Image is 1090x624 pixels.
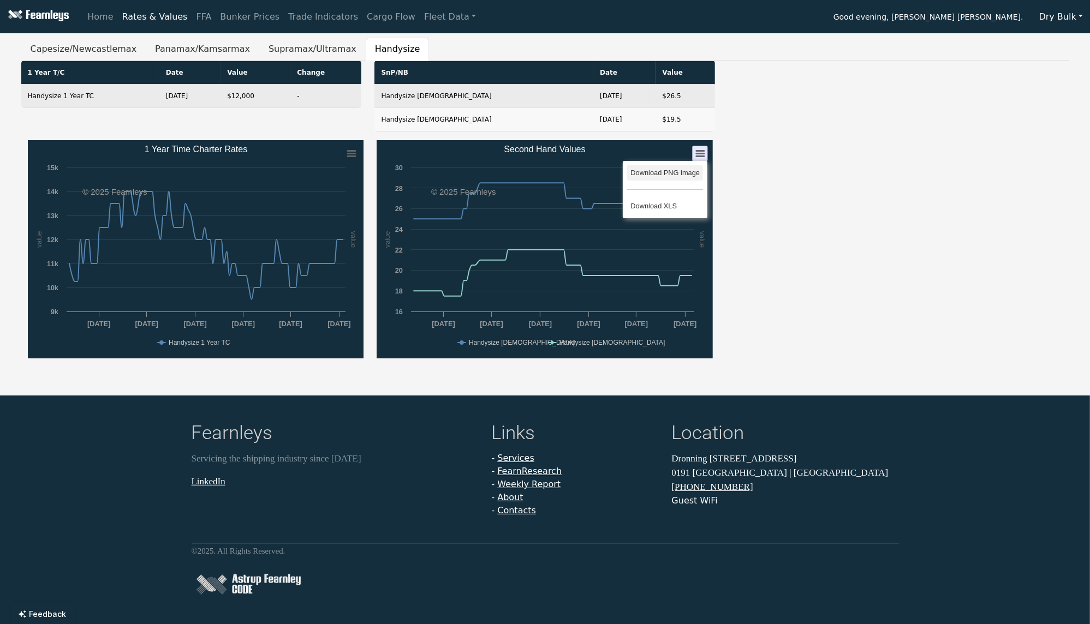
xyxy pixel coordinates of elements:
[87,320,110,328] text: [DATE]
[469,339,575,346] text: Handysize [DEMOGRAPHIC_DATA]
[374,108,593,131] td: Handysize [DEMOGRAPHIC_DATA]
[593,85,656,108] td: [DATE]
[656,108,715,131] td: $19.5
[374,85,593,108] td: Handysize [DEMOGRAPHIC_DATA]
[216,6,284,28] a: Bunker Prices
[290,61,361,85] th: Change
[480,320,503,328] text: [DATE]
[21,38,146,61] button: Capesize/Newcastlemax
[497,479,561,489] a: Weekly Report
[28,140,364,358] svg: 1 Year Time Charter Rates
[492,465,659,478] li: -
[672,494,718,507] button: Guest WiFi
[290,85,361,108] td: -
[383,231,391,248] text: value
[625,320,648,328] text: [DATE]
[82,187,147,196] text: © 2025 Fearnleys
[349,231,358,248] text: value
[833,9,1023,27] span: Good evening, [PERSON_NAME] [PERSON_NAME].
[46,236,58,244] text: 12k
[159,85,221,108] td: [DATE]
[497,453,534,463] a: Services
[698,231,706,248] text: value
[1032,7,1090,27] button: Dry Bulk
[395,164,403,172] text: 30
[46,260,58,268] text: 11k
[279,320,302,328] text: [DATE]
[192,547,285,555] small: © 2025 . All Rights Reserved.
[504,145,586,154] text: Second Hand Values
[21,61,159,85] th: 1 Year T/C
[34,231,43,248] text: value
[83,6,117,28] a: Home
[118,6,192,28] a: Rates & Values
[5,10,69,23] img: Fearnleys Logo
[259,38,366,61] button: Supramax/Ultramax
[395,205,403,213] text: 26
[362,6,420,28] a: Cargo Flow
[593,61,656,85] th: Date
[431,187,496,196] text: © 2025 Fearnleys
[395,184,403,193] text: 28
[656,61,715,85] th: Value
[366,38,430,61] button: Handysize
[50,308,58,316] text: 9k
[672,452,899,466] p: Dronning [STREET_ADDRESS]
[159,61,221,85] th: Date
[46,284,58,292] text: 10k
[492,422,659,447] h4: Links
[420,6,480,28] a: Fleet Data
[432,320,455,328] text: [DATE]
[672,466,899,480] p: 0191 [GEOGRAPHIC_DATA] | [GEOGRAPHIC_DATA]
[46,188,58,196] text: 14k
[183,320,206,328] text: [DATE]
[192,422,479,447] h4: Fearnleys
[21,85,159,108] td: Handysize 1 Year TC
[374,61,593,85] th: SnP/NB
[395,246,403,254] text: 22
[492,478,659,491] li: -
[492,504,659,517] li: -
[135,320,158,328] text: [DATE]
[192,476,225,487] a: LinkedIn
[674,320,697,328] text: [DATE]
[221,85,290,108] td: $12,000
[627,199,703,214] li: Download XLS
[656,85,715,108] td: $26.5
[395,225,403,233] text: 24
[169,339,230,346] text: Handysize 1 Year TC
[529,320,552,328] text: [DATE]
[497,492,523,502] a: About
[492,491,659,504] li: -
[192,452,479,466] p: Servicing the shipping industry since [DATE]
[327,320,350,328] text: [DATE]
[395,308,403,316] text: 16
[672,482,753,492] a: [PHONE_NUMBER]
[559,339,665,346] text: Handysize [DEMOGRAPHIC_DATA]
[192,6,216,28] a: FFA
[284,6,362,28] a: Trade Indicators
[395,266,403,274] text: 20
[593,108,656,131] td: [DATE]
[221,61,290,85] th: Value
[46,164,58,172] text: 15k
[377,140,713,358] svg: Second Hand Values
[395,287,403,295] text: 18
[492,452,659,465] li: -
[627,165,703,181] li: Download PNG image
[231,320,254,328] text: [DATE]
[146,38,259,61] button: Panamax/Kamsarmax
[577,320,600,328] text: [DATE]
[497,466,562,476] a: FearnResearch
[46,212,58,220] text: 13k
[672,422,899,447] h4: Location
[144,145,247,154] text: 1 Year Time Charter Rates
[497,505,536,515] a: Contacts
